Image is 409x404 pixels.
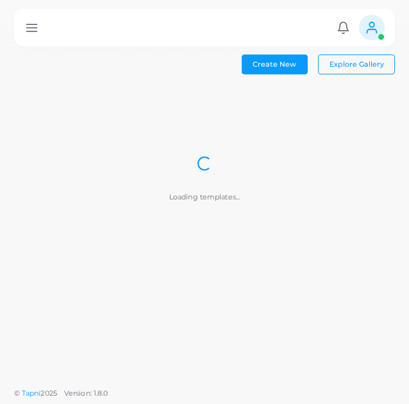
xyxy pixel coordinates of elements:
[40,388,56,399] span: 2025
[14,388,395,399] span: ©
[253,60,296,69] span: Create New
[330,60,384,69] span: Explore Gallery
[169,192,240,203] p: Loading templates...
[22,389,41,398] a: Tapni
[242,55,308,74] button: Create New
[64,389,108,398] span: Version: 1.8.0
[318,55,395,74] button: Explore Gallery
